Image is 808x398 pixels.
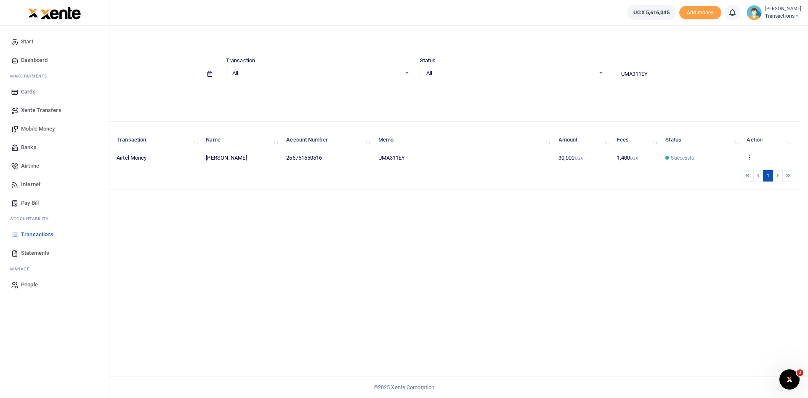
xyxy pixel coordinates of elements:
span: Xente Transfers [21,106,61,115]
span: Mobile Money [21,125,55,133]
a: profile-user [PERSON_NAME] Transactions [747,5,801,20]
a: Start [7,32,102,51]
li: Wallet ballance [624,5,679,20]
a: Airtime [7,157,102,175]
a: Dashboard [7,51,102,69]
a: logo-small logo-large logo-large [28,9,81,16]
li: M [7,69,102,83]
span: Internet [21,180,40,189]
h4: Transactions [32,36,801,45]
span: 2 [797,369,803,376]
th: Amount: activate to sort column ascending [554,131,612,149]
span: UGX 5,616,045 [633,8,669,17]
input: Search [614,67,801,81]
th: Memo: activate to sort column ascending [373,131,553,149]
span: 256751550516 [286,155,322,161]
a: Banks [7,138,102,157]
span: Add money [679,6,721,20]
th: Transaction: activate to sort column ascending [112,131,201,149]
a: Xente Transfers [7,101,102,120]
small: UGX [575,156,583,160]
iframe: Intercom live chat [779,369,800,390]
small: [PERSON_NAME] [765,5,801,13]
span: Transactions [765,12,801,20]
span: UMA311EY [378,155,405,161]
a: UGX 5,616,045 [627,5,675,20]
span: Successful [671,154,696,162]
a: Pay Bill [7,194,102,212]
span: Start [21,37,33,46]
label: Transaction [226,56,255,65]
span: 1,400 [617,155,638,161]
th: Status: activate to sort column ascending [661,131,742,149]
span: Banks [21,143,37,152]
span: 30,000 [558,155,583,161]
li: Ac [7,212,102,225]
span: Pay Bill [21,199,39,207]
span: Airtime [21,162,39,170]
div: Showing 1 to 1 of 1 entries [39,169,351,182]
label: Status [420,56,436,65]
img: logo-large [40,7,81,19]
th: Name: activate to sort column ascending [201,131,282,149]
img: logo-small [28,8,38,18]
input: select period [32,67,201,81]
a: 1 [763,170,773,182]
a: Cards [7,83,102,101]
img: profile-user [747,5,762,20]
a: Statements [7,244,102,262]
a: People [7,275,102,294]
span: countability [16,216,48,222]
a: Transactions [7,225,102,244]
th: Account Number: activate to sort column ascending [282,131,373,149]
span: [PERSON_NAME] [206,155,247,161]
a: Add money [679,9,721,15]
span: anage [14,266,30,272]
li: M [7,262,102,275]
li: Toup your wallet [679,6,721,20]
small: UGX [630,156,638,160]
span: Dashboard [21,56,48,64]
span: Airtel Money [117,155,146,161]
span: All [426,69,595,77]
span: ake Payments [14,73,47,79]
span: Statements [21,249,49,257]
span: People [21,280,38,289]
span: All [232,69,401,77]
span: Cards [21,88,36,96]
a: Mobile Money [7,120,102,138]
a: Internet [7,175,102,194]
th: Fees: activate to sort column ascending [612,131,661,149]
span: Transactions [21,230,53,239]
th: Action: activate to sort column ascending [742,131,794,149]
p: Download [32,91,801,100]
